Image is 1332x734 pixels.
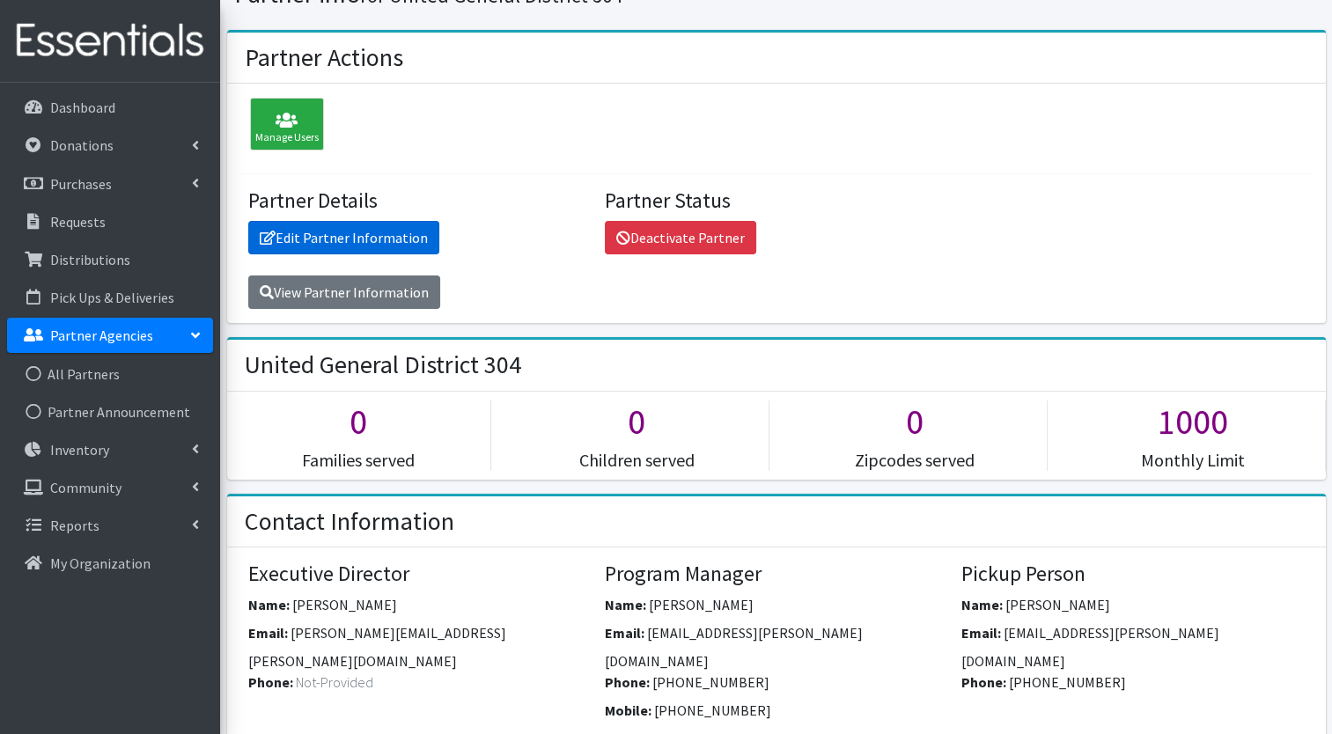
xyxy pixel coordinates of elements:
[248,672,293,693] label: Phone:
[296,673,373,691] span: Not-Provided
[7,280,213,315] a: Pick Ups & Deliveries
[245,507,454,537] h2: Contact Information
[248,624,506,670] span: [PERSON_NAME][EMAIL_ADDRESS][PERSON_NAME][DOMAIN_NAME]
[605,672,650,693] label: Phone:
[50,327,153,344] p: Partner Agencies
[652,673,769,691] span: [PHONE_NUMBER]
[961,562,1305,587] h4: Pickup Person
[961,624,1219,670] span: [EMAIL_ADDRESS][PERSON_NAME][DOMAIN_NAME]
[605,221,756,254] a: Deactivate Partner
[227,400,491,443] h1: 0
[248,622,288,643] label: Email:
[654,701,771,719] span: [PHONE_NUMBER]
[50,517,99,534] p: Reports
[227,450,491,471] h5: Families served
[245,43,403,73] h2: Partner Actions
[50,251,130,268] p: Distributions
[605,622,644,643] label: Email:
[7,11,213,70] img: HumanEssentials
[605,700,651,721] label: Mobile:
[504,400,769,443] h1: 0
[50,136,114,154] p: Donations
[250,98,324,150] div: Manage Users
[7,204,213,239] a: Requests
[50,99,115,116] p: Dashboard
[961,594,1003,615] label: Name:
[649,596,754,613] span: [PERSON_NAME]
[50,289,174,306] p: Pick Ups & Deliveries
[605,594,646,615] label: Name:
[961,622,1001,643] label: Email:
[605,562,948,587] h4: Program Manager
[241,118,324,136] a: Manage Users
[7,394,213,429] a: Partner Announcement
[7,508,213,543] a: Reports
[961,672,1006,693] label: Phone:
[504,450,769,471] h5: Children served
[50,175,112,193] p: Purchases
[783,450,1047,471] h5: Zipcodes served
[248,275,440,309] a: View Partner Information
[605,188,948,214] h4: Partner Status
[7,166,213,202] a: Purchases
[248,188,592,214] h4: Partner Details
[248,594,290,615] label: Name:
[248,221,439,254] a: Edit Partner Information
[7,242,213,277] a: Distributions
[1009,673,1126,691] span: [PHONE_NUMBER]
[50,213,106,231] p: Requests
[7,90,213,125] a: Dashboard
[7,546,213,581] a: My Organization
[50,554,151,572] p: My Organization
[605,624,863,670] span: [EMAIL_ADDRESS][PERSON_NAME][DOMAIN_NAME]
[7,356,213,392] a: All Partners
[7,318,213,353] a: Partner Agencies
[50,479,121,496] p: Community
[248,562,592,587] h4: Executive Director
[7,128,213,163] a: Donations
[292,596,397,613] span: [PERSON_NAME]
[1061,400,1325,443] h1: 1000
[7,470,213,505] a: Community
[783,400,1047,443] h1: 0
[50,441,109,459] p: Inventory
[7,432,213,467] a: Inventory
[1005,596,1110,613] span: [PERSON_NAME]
[245,350,521,380] h2: United General District 304
[1061,450,1325,471] h5: Monthly Limit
